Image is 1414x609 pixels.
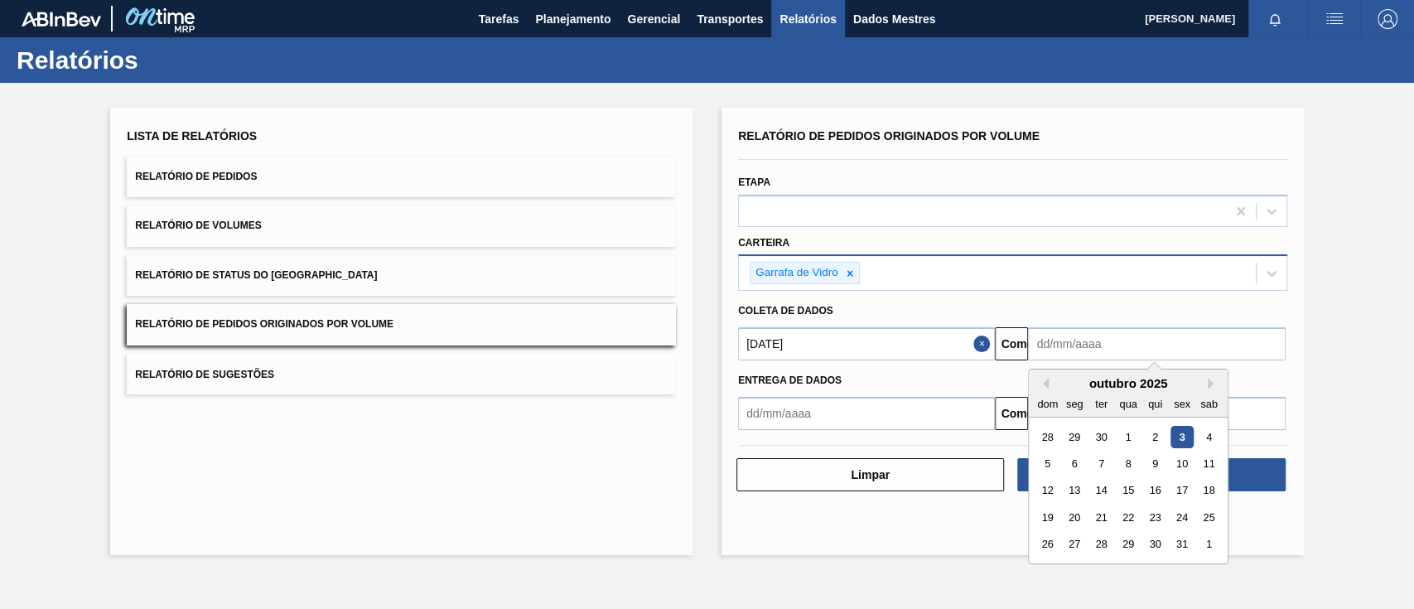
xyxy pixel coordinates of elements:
[1171,534,1194,556] div: Choose sexta-feira, 31 de outubro de 2025
[479,12,519,26] font: Tarefas
[995,327,1028,360] button: Comeu
[135,220,261,232] font: Relatório de Volumes
[127,304,676,345] button: Relatório de Pedidos Originados por Volume
[1144,393,1166,415] div: qui
[1064,452,1086,475] div: Choose segunda-feira, 6 de outubro de 2025
[1208,378,1219,389] button: Next Month
[1036,534,1059,556] div: Choose domingo, 26 de outubro de 2025
[1144,480,1166,502] div: Choose quinta-feira, 16 de outubro de 2025
[1145,12,1235,25] font: [PERSON_NAME]
[1017,458,1285,491] button: Download
[1090,506,1112,529] div: Choose terça-feira, 21 de outubro de 2025
[135,319,393,331] font: Relatório de Pedidos Originados por Volume
[1064,534,1086,556] div: Choose segunda-feira, 27 de outubro de 2025
[1171,393,1194,415] div: sex
[1064,426,1086,448] div: Choose segunda-feira, 29 de setembro de 2025
[738,327,995,360] input: dd/mm/aaaa
[1064,480,1086,502] div: Choose segunda-feira, 13 de outubro de 2025
[1198,452,1220,475] div: Choose sábado, 11 de outubro de 2025
[135,269,377,281] font: Relatório de Status do [GEOGRAPHIC_DATA]
[127,255,676,296] button: Relatório de Status do [GEOGRAPHIC_DATA]
[697,12,763,26] font: Transportes
[1117,534,1140,556] div: Choose quarta-feira, 29 de outubro de 2025
[755,266,838,278] font: Garrafa de Vidro
[1117,452,1140,475] div: Choose quarta-feira, 8 de outubro de 2025
[1198,393,1220,415] div: sab
[1036,426,1059,448] div: Choose domingo, 28 de setembro de 2025
[1144,452,1166,475] div: Choose quinta-feira, 9 de outubro de 2025
[22,12,101,27] img: TNhmsLtSVTkK8tSr43FrP2fwEKptu5GPRR3wAAAABJRU5ErkJggg==
[851,468,890,481] font: Limpar
[1035,423,1223,558] div: month 2025-10
[779,12,836,26] font: Relatórios
[1090,452,1112,475] div: Choose terça-feira, 7 de outubro de 2025
[738,305,833,317] font: Coleta de dados
[1117,393,1140,415] div: qua
[1144,426,1166,448] div: Choose quinta-feira, 2 de outubro de 2025
[127,129,257,143] font: Lista de Relatórios
[1117,480,1140,502] div: Choose quarta-feira, 15 de outubro de 2025
[738,397,995,430] input: dd/mm/aaaa
[738,176,770,188] font: Etapa
[1036,506,1059,529] div: Choose domingo, 19 de outubro de 2025
[1001,407,1040,420] font: Comeu
[1090,534,1112,556] div: Choose terça-feira, 28 de outubro de 2025
[17,46,138,74] font: Relatórios
[1171,480,1194,502] div: Choose sexta-feira, 17 de outubro de 2025
[627,12,680,26] font: Gerencial
[1378,9,1397,29] img: Sair
[1090,480,1112,502] div: Choose terça-feira, 14 de outubro de 2025
[1028,327,1285,360] input: dd/mm/aaaa
[127,157,676,197] button: Relatório de Pedidos
[1029,376,1228,390] div: outubro 2025
[738,375,842,386] font: Entrega de dados
[1171,452,1194,475] div: Choose sexta-feira, 10 de outubro de 2025
[1144,534,1166,556] div: Choose quinta-feira, 30 de outubro de 2025
[1001,337,1040,350] font: Comeu
[1036,452,1059,475] div: Choose domingo, 5 de outubro de 2025
[1117,506,1140,529] div: Choose quarta-feira, 22 de outubro de 2025
[127,354,676,394] button: Relatório de Sugestões
[1090,426,1112,448] div: Choose terça-feira, 30 de setembro de 2025
[1325,9,1344,29] img: ações do usuário
[1036,480,1059,502] div: Choose domingo, 12 de outubro de 2025
[127,205,676,246] button: Relatório de Volumes
[1090,393,1112,415] div: ter
[1248,7,1301,31] button: Notificações
[1064,393,1086,415] div: seg
[1036,393,1059,415] div: dom
[535,12,610,26] font: Planejamento
[1171,506,1194,529] div: Choose sexta-feira, 24 de outubro de 2025
[1198,480,1220,502] div: Choose sábado, 18 de outubro de 2025
[736,458,1004,491] button: Limpar
[1117,426,1140,448] div: Choose quarta-feira, 1 de outubro de 2025
[135,368,274,379] font: Relatório de Sugestões
[995,397,1028,430] button: Comeu
[1144,506,1166,529] div: Choose quinta-feira, 23 de outubro de 2025
[1171,426,1194,448] div: Choose sexta-feira, 3 de outubro de 2025
[973,327,995,360] button: Fechar
[135,171,257,182] font: Relatório de Pedidos
[1198,506,1220,529] div: Choose sábado, 25 de outubro de 2025
[738,129,1040,143] font: Relatório de Pedidos Originados por Volume
[1037,378,1049,389] button: Previous Month
[853,12,936,26] font: Dados Mestres
[1198,534,1220,556] div: Choose sábado, 1 de novembro de 2025
[1198,426,1220,448] div: Choose sábado, 4 de outubro de 2025
[738,237,789,249] font: Carteira
[1064,506,1086,529] div: Choose segunda-feira, 20 de outubro de 2025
